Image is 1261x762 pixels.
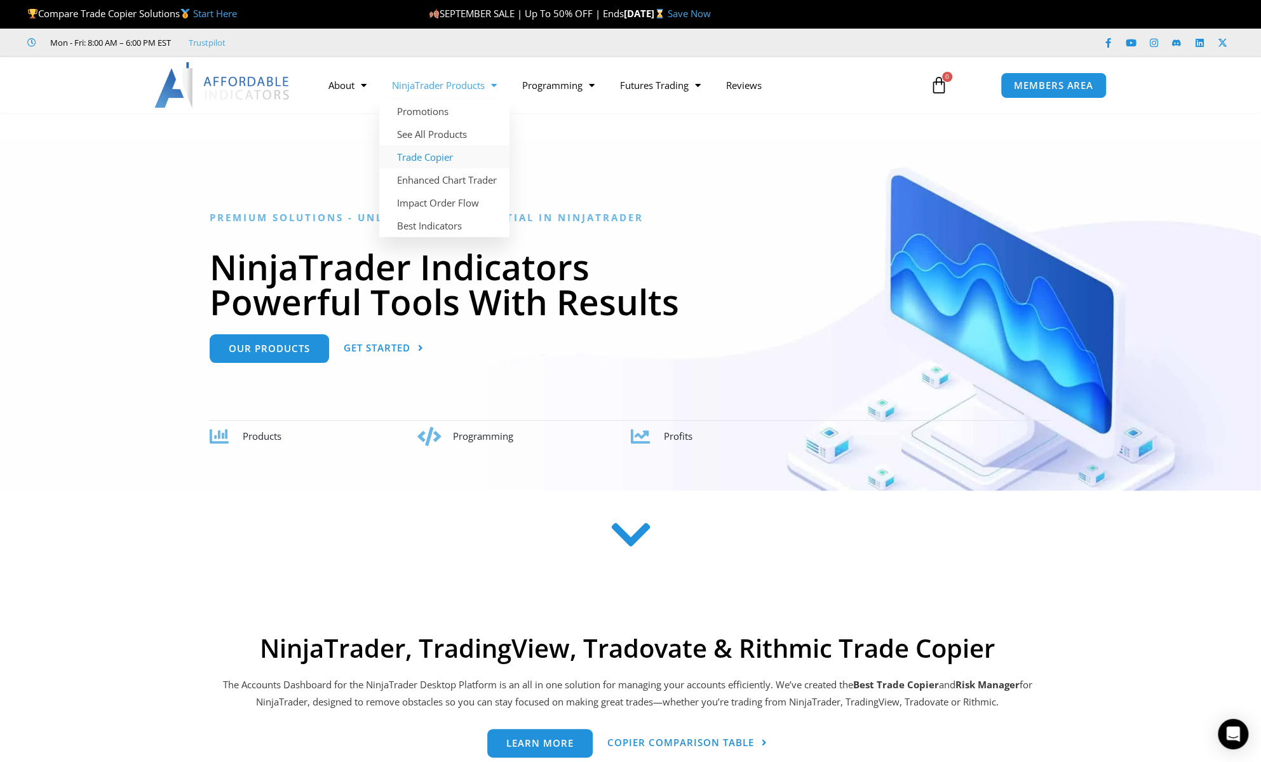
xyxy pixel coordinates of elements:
a: Get Started [344,334,424,363]
nav: Menu [316,71,915,100]
a: Best Indicators [379,214,509,237]
span: Get Started [344,343,410,353]
span: Our Products [229,344,310,353]
a: Reviews [713,71,774,100]
a: Futures Trading [607,71,713,100]
strong: Risk Manager [955,678,1020,691]
div: Open Intercom Messenger [1218,719,1248,749]
h2: NinjaTrader, TradingView, Tradovate & Rithmic Trade Copier [221,633,1034,663]
a: Promotions [379,100,509,123]
b: Best Trade Copier [853,678,939,691]
p: The Accounts Dashboard for the NinjaTrader Desktop Platform is an all in one solution for managin... [221,676,1034,712]
span: Compare Trade Copier Solutions [27,7,237,20]
span: Learn more [506,738,574,748]
a: See All Products [379,123,509,146]
ul: NinjaTrader Products [379,100,509,237]
h6: Premium Solutions - Unlocking the Potential in NinjaTrader [210,212,1051,224]
span: MEMBERS AREA [1014,81,1093,90]
span: Products [243,430,281,442]
a: Start Here [193,7,237,20]
a: Copier Comparison Table [607,729,767,758]
a: Save Now [668,7,711,20]
a: 0 [911,67,967,104]
a: Enhanced Chart Trader [379,168,509,191]
a: About [316,71,379,100]
span: Programming [453,430,513,442]
a: Impact Order Flow [379,191,509,214]
a: Trustpilot [189,35,226,50]
img: 🥇 [180,9,190,18]
a: Learn more [487,729,593,758]
a: MEMBERS AREA [1001,72,1107,99]
a: NinjaTrader Products [379,71,509,100]
span: Profits [664,430,692,442]
a: Our Products [210,334,329,363]
strong: [DATE] [624,7,668,20]
img: 🍂 [429,9,439,18]
a: Trade Copier [379,146,509,168]
img: LogoAI | Affordable Indicators – NinjaTrader [154,62,291,108]
span: Copier Comparison Table [607,738,754,747]
a: Programming [509,71,607,100]
img: 🏆 [28,9,37,18]
img: ⌛ [655,9,664,18]
span: SEPTEMBER SALE | Up To 50% OFF | Ends [429,7,624,20]
h1: NinjaTrader Indicators Powerful Tools With Results [210,249,1051,319]
span: Mon - Fri: 8:00 AM – 6:00 PM EST [47,35,171,50]
span: 0 [942,72,952,82]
